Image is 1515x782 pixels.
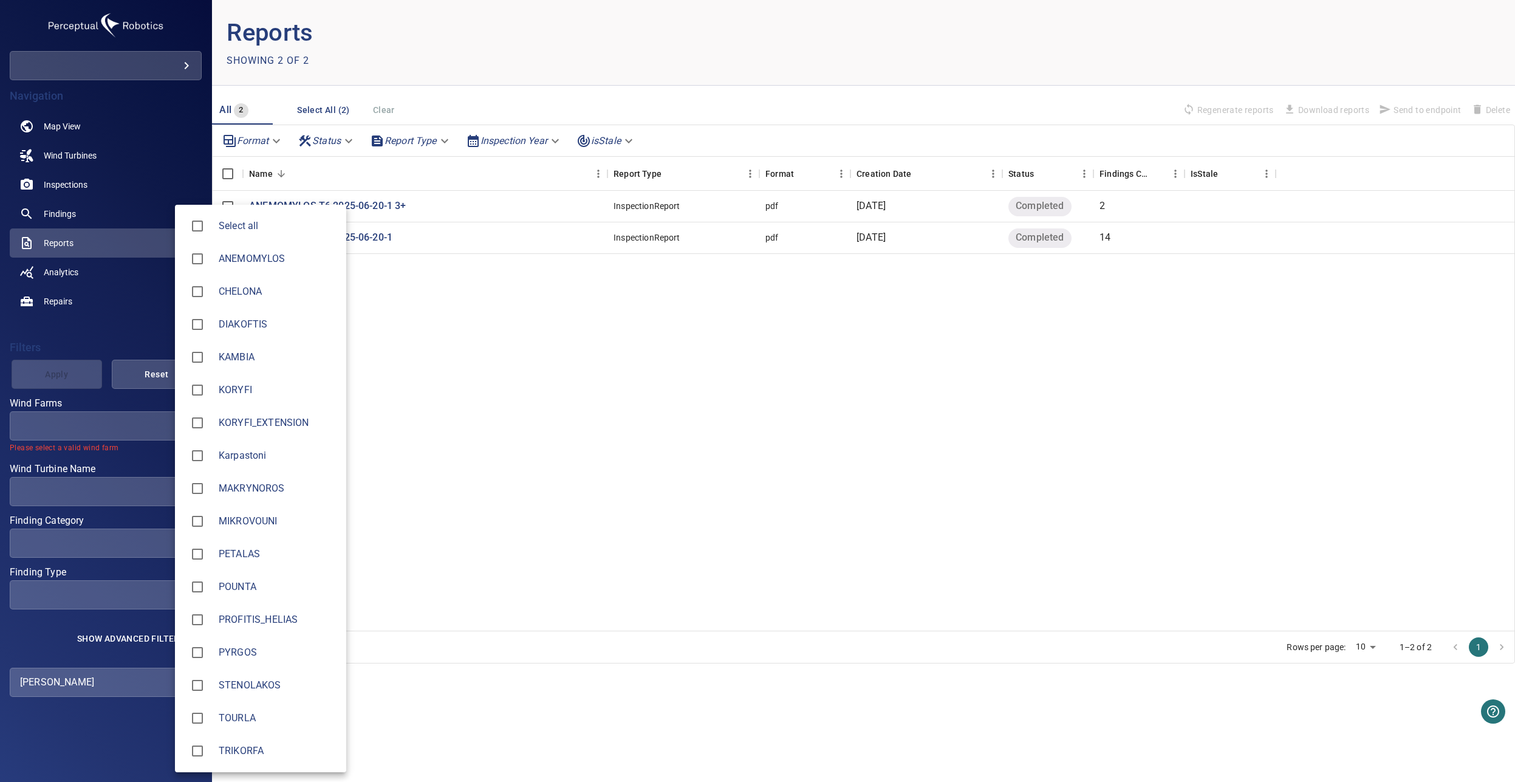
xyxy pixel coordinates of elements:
span: PROFITIS_HELIAS [185,607,210,633]
div: Wind Farms ANEMOMYLOS [219,252,337,266]
span: PETALAS [219,547,337,561]
span: KORYFI [219,383,337,397]
div: Wind Farms STENOLAKOS [219,678,337,693]
span: TOURLA [219,711,337,725]
span: PYRGOS [219,645,337,660]
div: Wind Farms KAMBIA [219,350,337,365]
div: Wind Farms Karpastoni [219,448,337,463]
div: Wind Farms KORYFI [219,383,337,397]
span: MIKROVOUNI [219,514,337,529]
div: Wind Farms MIKROVOUNI [219,514,337,529]
span: KORYFI [185,377,210,403]
span: KORYFI_EXTENSION [185,410,210,436]
span: MAKRYNOROS [185,476,210,501]
div: Wind Farms TOURLA [219,711,337,725]
span: PETALAS [185,541,210,567]
span: ANEMOMYLOS [185,246,210,272]
div: Wind Farms PETALAS [219,547,337,561]
span: Karpastoni [185,443,210,468]
div: Wind Farms KORYFI_EXTENSION [219,416,337,430]
span: CHELONA [185,279,210,304]
span: TOURLA [185,705,210,731]
span: PYRGOS [185,640,210,665]
span: STENOLAKOS [185,673,210,698]
span: DIAKOFTIS [219,317,337,332]
div: Wind Farms PYRGOS [219,645,337,660]
span: Karpastoni [219,448,337,463]
span: MAKRYNOROS [219,481,337,496]
span: POUNTA [185,574,210,600]
span: POUNTA [219,580,337,594]
span: TRIKORFA [219,744,337,758]
span: DIAKOFTIS [185,312,210,337]
span: CHELONA [219,284,337,299]
div: Wind Farms PROFITIS_HELIAS [219,612,337,627]
div: Wind Farms TRIKORFA [219,744,337,758]
span: Select all [219,219,337,233]
span: ANEMOMYLOS [219,252,337,266]
span: KAMBIA [185,345,210,370]
span: KORYFI_EXTENSION [219,416,337,430]
span: MIKROVOUNI [185,509,210,534]
div: Wind Farms POUNTA [219,580,337,594]
div: Wind Farms DIAKOFTIS [219,317,337,332]
span: KAMBIA [219,350,337,365]
span: PROFITIS_HELIAS [219,612,337,627]
div: Wind Farms MAKRYNOROS [219,481,337,496]
span: TRIKORFA [185,738,210,764]
span: STENOLAKOS [219,678,337,693]
div: Wind Farms CHELONA [219,284,337,299]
